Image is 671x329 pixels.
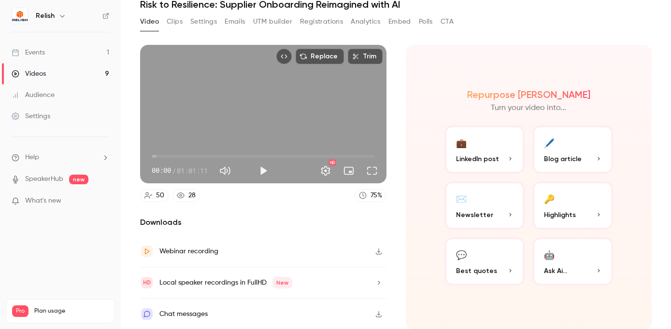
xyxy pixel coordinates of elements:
[25,196,61,206] span: What's new
[12,69,46,79] div: Videos
[544,247,555,262] div: 🤖
[419,14,433,29] button: Polls
[544,191,555,206] div: 🔑
[98,197,109,206] iframe: Noticeable Trigger
[225,14,245,29] button: Emails
[69,175,88,184] span: new
[351,14,381,29] button: Analytics
[276,49,292,64] button: Embed video
[254,161,273,180] button: Play
[532,181,613,230] button: 🔑Highlights
[296,49,344,64] button: Replace
[544,210,576,220] span: Highlights
[12,305,29,317] span: Pro
[444,237,525,286] button: 💬Best quotes
[348,49,383,64] button: Trim
[156,191,164,201] div: 50
[12,90,55,100] div: Audience
[329,160,336,165] div: HD
[140,189,169,202] a: 50
[25,152,39,163] span: Help
[272,277,292,288] span: New
[362,161,382,180] button: Full screen
[177,165,208,176] span: 01:01:11
[355,189,386,202] a: 75%
[12,48,45,57] div: Events
[456,210,493,220] span: Newsletter
[456,247,467,262] div: 💬
[300,14,343,29] button: Registrations
[467,89,590,100] h2: Repurpose [PERSON_NAME]
[159,246,218,257] div: Webinar recording
[152,165,208,176] div: 00:00
[316,161,335,180] button: Settings
[441,14,454,29] button: CTA
[12,152,109,163] li: help-dropdown-opener
[140,217,386,228] h2: Downloads
[339,161,358,180] button: Turn on miniplayer
[544,266,567,276] span: Ask Ai...
[152,165,171,176] span: 00:00
[188,191,196,201] div: 28
[25,174,63,184] a: SpeakerHub
[190,14,217,29] button: Settings
[456,154,499,164] span: LinkedIn post
[456,135,467,150] div: 💼
[12,8,28,24] img: Relish
[544,135,555,150] div: 🖊️
[140,14,159,29] button: Video
[456,191,467,206] div: ✉️
[532,125,613,174] button: 🖊️Blog article
[34,307,109,315] span: Plan usage
[444,181,525,230] button: ✉️Newsletter
[491,102,566,114] p: Turn your video into...
[159,308,208,320] div: Chat messages
[544,154,582,164] span: Blog article
[36,11,55,21] h6: Relish
[253,14,292,29] button: UTM builder
[444,125,525,174] button: 💼LinkedIn post
[532,237,613,286] button: 🤖Ask Ai...
[215,161,235,180] button: Mute
[172,165,176,176] span: /
[456,266,497,276] span: Best quotes
[172,189,200,202] a: 28
[12,111,50,121] div: Settings
[388,14,411,29] button: Embed
[167,14,183,29] button: Clips
[371,191,382,201] div: 75 %
[159,277,292,288] div: Local speaker recordings in FullHD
